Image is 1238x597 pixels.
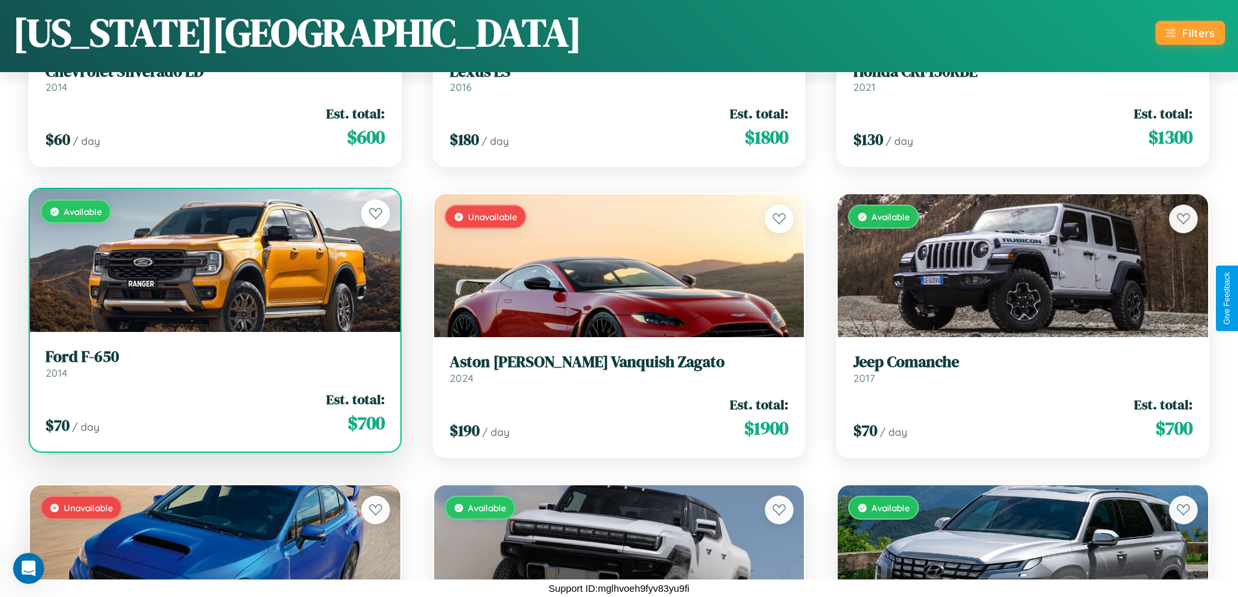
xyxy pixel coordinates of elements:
[482,426,509,438] span: / day
[871,502,910,513] span: Available
[1155,415,1193,441] span: $ 700
[45,414,70,436] span: $ 70
[450,353,789,385] a: Aston [PERSON_NAME] Vanquish Zagato2024
[45,129,70,150] span: $ 60
[348,410,385,436] span: $ 700
[482,134,509,147] span: / day
[326,390,385,409] span: Est. total:
[745,124,788,150] span: $ 1800
[853,353,1193,385] a: Jeep Comanche2017
[853,62,1193,94] a: Honda CRF150RBE2021
[1134,104,1193,123] span: Est. total:
[853,372,875,385] span: 2017
[13,553,44,584] iframe: Intercom live chat
[853,420,877,441] span: $ 70
[450,62,789,94] a: Lexus ES2016
[72,420,99,433] span: / day
[468,502,506,513] span: Available
[744,415,788,441] span: $ 1900
[45,366,68,379] span: 2014
[1222,272,1232,325] div: Give Feedback
[450,81,472,94] span: 2016
[1182,26,1215,40] div: Filters
[450,420,480,441] span: $ 190
[45,81,68,94] span: 2014
[468,211,517,222] span: Unavailable
[548,579,690,597] p: Support ID: mglhvoeh9fyv83yu9fi
[853,353,1193,372] h3: Jeep Comanche
[450,129,479,150] span: $ 180
[45,348,385,379] a: Ford F-6502014
[450,372,474,385] span: 2024
[64,502,113,513] span: Unavailable
[64,206,102,217] span: Available
[853,81,875,94] span: 2021
[853,129,883,150] span: $ 130
[880,426,907,438] span: / day
[1134,395,1193,414] span: Est. total:
[730,395,788,414] span: Est. total:
[450,353,789,372] h3: Aston [PERSON_NAME] Vanquish Zagato
[1148,124,1193,150] span: $ 1300
[347,124,385,150] span: $ 600
[871,211,910,222] span: Available
[1155,21,1225,45] button: Filters
[73,134,100,147] span: / day
[730,104,788,123] span: Est. total:
[45,62,385,94] a: Chevrolet Silverado LD2014
[13,6,582,59] h1: [US_STATE][GEOGRAPHIC_DATA]
[886,134,913,147] span: / day
[326,104,385,123] span: Est. total:
[45,348,385,366] h3: Ford F-650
